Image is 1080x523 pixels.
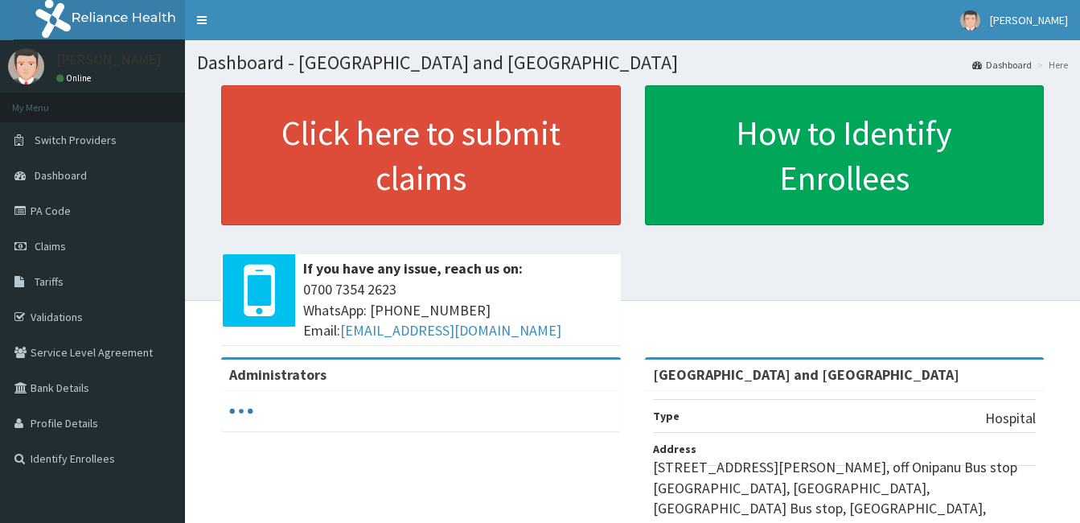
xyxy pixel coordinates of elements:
[653,409,680,423] b: Type
[197,52,1068,73] h1: Dashboard - [GEOGRAPHIC_DATA] and [GEOGRAPHIC_DATA]
[35,274,64,289] span: Tariffs
[985,408,1036,429] p: Hospital
[1033,58,1068,72] li: Here
[229,365,326,384] b: Administrators
[229,399,253,423] svg: audio-loading
[653,442,696,456] b: Address
[35,133,117,147] span: Switch Providers
[340,321,561,340] a: [EMAIL_ADDRESS][DOMAIN_NAME]
[960,10,980,31] img: User Image
[56,72,95,84] a: Online
[303,259,523,278] b: If you have any issue, reach us on:
[645,85,1045,225] a: How to Identify Enrollees
[221,85,621,225] a: Click here to submit claims
[35,239,66,253] span: Claims
[35,168,87,183] span: Dashboard
[56,52,162,67] p: [PERSON_NAME]
[653,365,959,384] strong: [GEOGRAPHIC_DATA] and [GEOGRAPHIC_DATA]
[990,13,1068,27] span: [PERSON_NAME]
[972,58,1032,72] a: Dashboard
[303,279,613,341] span: 0700 7354 2623 WhatsApp: [PHONE_NUMBER] Email:
[8,48,44,84] img: User Image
